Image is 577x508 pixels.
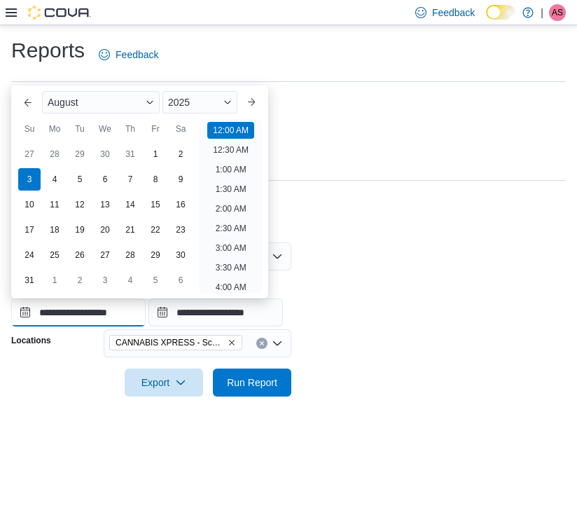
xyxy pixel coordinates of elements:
[48,97,78,108] span: August
[169,143,192,165] div: day-2
[169,193,192,216] div: day-16
[144,168,167,191] div: day-8
[94,219,116,241] div: day-20
[93,41,164,69] a: Feedback
[116,48,158,62] span: Feedback
[18,143,41,165] div: day-27
[11,36,85,64] h1: Reports
[69,143,91,165] div: day-29
[169,168,192,191] div: day-9
[541,4,543,21] p: |
[17,142,193,293] div: August, 2025
[228,338,236,347] button: Remove CANNABIS XPRESS - Scarborough (Steeles Avenue) from selection in this group
[256,338,267,349] button: Clear input
[169,219,192,241] div: day-23
[213,369,291,397] button: Run Report
[94,244,116,266] div: day-27
[43,219,66,241] div: day-18
[210,181,252,198] li: 1:30 AM
[69,269,91,291] div: day-2
[549,4,566,21] div: Amanda Styka
[227,376,277,390] span: Run Report
[43,193,66,216] div: day-11
[207,142,254,158] li: 12:30 AM
[144,143,167,165] div: day-1
[69,168,91,191] div: day-5
[552,4,563,21] span: AS
[210,200,252,217] li: 2:00 AM
[144,193,167,216] div: day-15
[43,118,66,140] div: Mo
[432,6,475,20] span: Feedback
[28,6,91,20] img: Cova
[148,298,283,327] input: Press the down key to open a popover containing a calendar.
[42,91,160,114] div: Button. Open the month selector. August is currently selected.
[210,259,252,276] li: 3:30 AM
[162,91,237,114] div: Button. Open the year selector. 2025 is currently selected.
[119,143,141,165] div: day-31
[207,122,254,139] li: 12:00 AM
[125,369,203,397] button: Export
[18,269,41,291] div: day-31
[119,269,141,291] div: day-4
[43,143,66,165] div: day-28
[109,335,242,350] span: CANNABIS XPRESS - Scarborough (Steeles Avenue)
[210,279,252,296] li: 4:00 AM
[168,97,190,108] span: 2025
[11,298,146,327] input: Press the down key to enter a popover containing a calendar. Press the escape key to close the po...
[18,193,41,216] div: day-10
[144,269,167,291] div: day-5
[94,269,116,291] div: day-3
[18,118,41,140] div: Su
[119,193,141,216] div: day-14
[18,244,41,266] div: day-24
[169,244,192,266] div: day-30
[11,335,51,346] label: Locations
[210,240,252,256] li: 3:00 AM
[119,168,141,191] div: day-7
[43,244,66,266] div: day-25
[18,168,41,191] div: day-3
[116,336,225,350] span: CANNABIS XPRESS - Scarborough ([GEOGRAPHIC_DATA])
[69,244,91,266] div: day-26
[144,244,167,266] div: day-29
[133,369,195,397] span: Export
[94,168,116,191] div: day-6
[94,143,116,165] div: day-30
[486,5,515,20] input: Dark Mode
[17,91,39,114] button: Previous Month
[69,118,91,140] div: Tu
[272,338,283,349] button: Open list of options
[119,219,141,241] div: day-21
[210,220,252,237] li: 2:30 AM
[69,219,91,241] div: day-19
[94,118,116,140] div: We
[43,168,66,191] div: day-4
[144,219,167,241] div: day-22
[119,118,141,140] div: Th
[119,244,141,266] div: day-28
[144,118,167,140] div: Fr
[240,91,263,114] button: Next month
[169,118,192,140] div: Sa
[18,219,41,241] div: day-17
[69,193,91,216] div: day-12
[199,119,263,293] ul: Time
[210,161,252,178] li: 1:00 AM
[43,269,66,291] div: day-1
[169,269,192,291] div: day-6
[94,193,116,216] div: day-13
